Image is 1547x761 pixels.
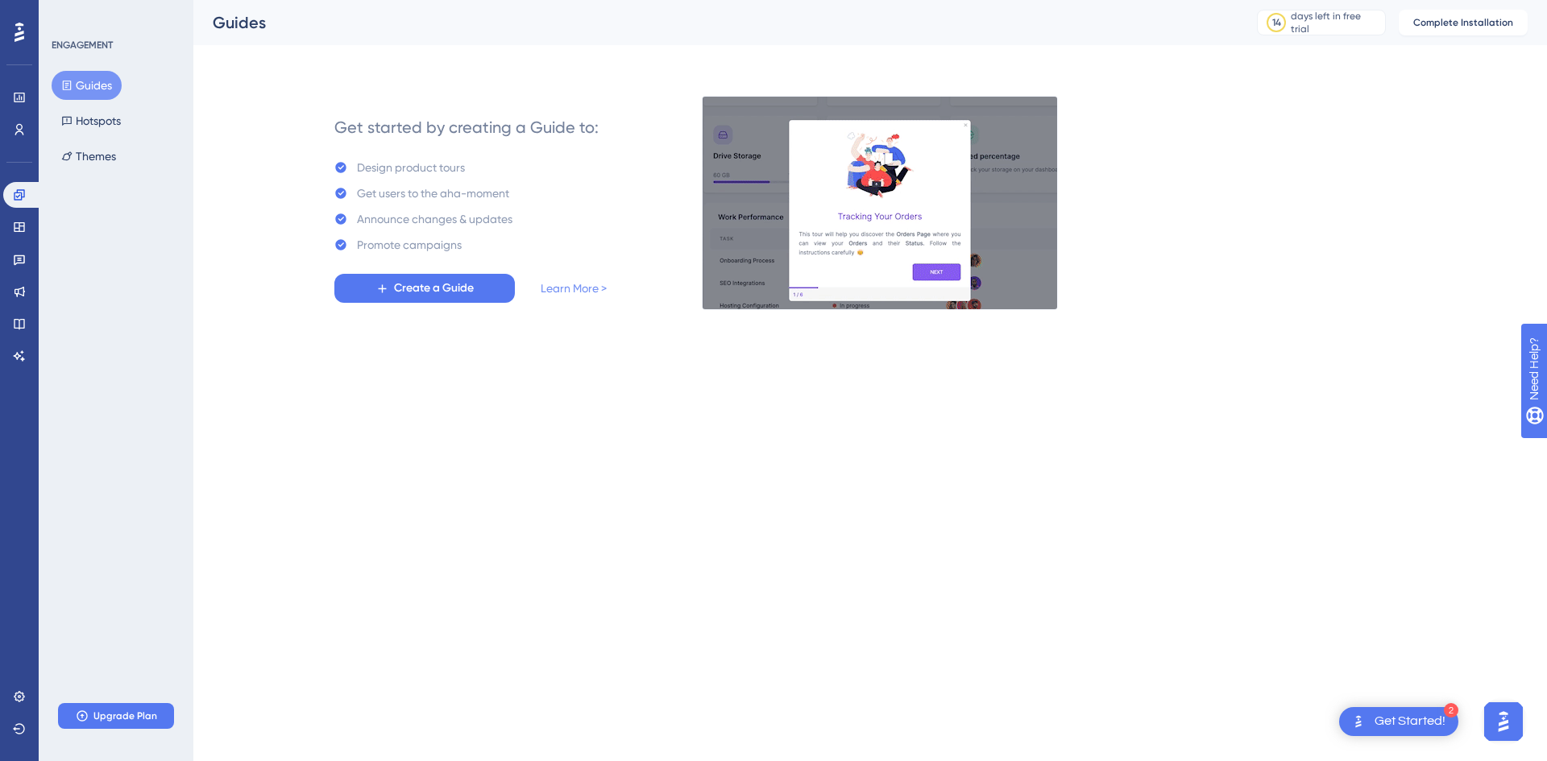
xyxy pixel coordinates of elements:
button: Hotspots [52,106,131,135]
div: Get started by creating a Guide to: [334,116,599,139]
iframe: UserGuiding AI Assistant Launcher [1479,697,1528,746]
button: Create a Guide [334,274,515,303]
button: Upgrade Plan [58,703,174,729]
div: Open Get Started! checklist, remaining modules: 2 [1339,707,1458,736]
div: ENGAGEMENT [52,39,113,52]
div: Design product tours [357,158,465,177]
div: Announce changes & updates [357,209,512,229]
span: Need Help? [38,4,101,23]
span: Upgrade Plan [93,709,157,722]
div: Get users to the aha-moment [357,184,509,203]
div: Guides [213,11,1217,34]
a: Learn More > [541,279,607,298]
div: 2 [1444,703,1458,718]
button: Themes [52,142,126,171]
div: Get Started! [1375,713,1445,730]
button: Guides [52,71,122,100]
button: Complete Installation [1399,10,1528,35]
span: Create a Guide [394,279,474,298]
img: 21a29cd0e06a8f1d91b8bced9f6e1c06.gif [702,96,1058,310]
div: days left in free trial [1291,10,1380,35]
span: Complete Installation [1413,16,1513,29]
img: launcher-image-alternative-text [1349,712,1368,731]
div: Promote campaigns [357,235,462,254]
div: 14 [1272,16,1281,29]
